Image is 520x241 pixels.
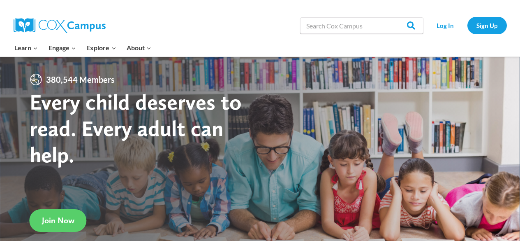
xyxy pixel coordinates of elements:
img: Cox Campus [14,18,106,33]
nav: Primary Navigation [9,39,157,56]
a: Sign Up [467,17,507,34]
span: Learn [14,42,38,53]
a: Join Now [30,209,87,232]
a: Log In [428,17,463,34]
span: Engage [49,42,76,53]
span: 380,544 Members [43,73,118,86]
nav: Secondary Navigation [428,17,507,34]
span: Explore [86,42,116,53]
span: About [127,42,151,53]
span: Join Now [42,215,74,225]
input: Search Cox Campus [300,17,423,34]
strong: Every child deserves to read. Every adult can help. [30,89,242,167]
